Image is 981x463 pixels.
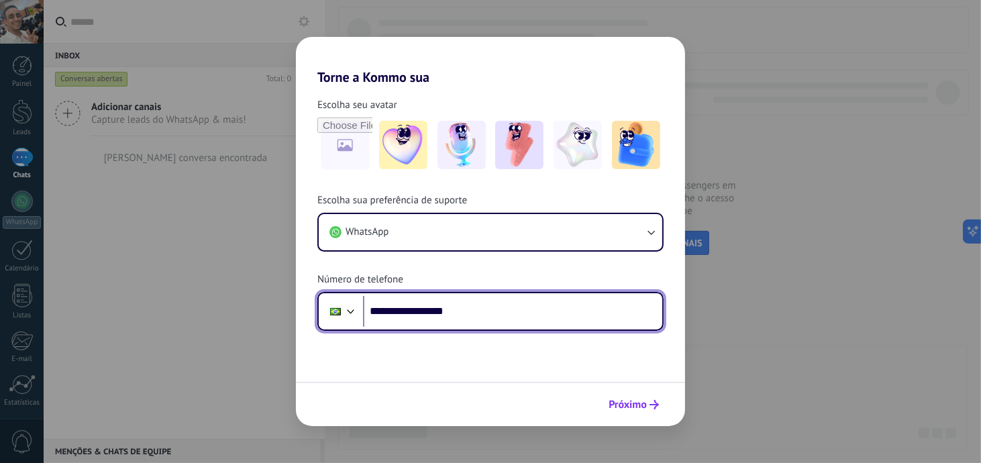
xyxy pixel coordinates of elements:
div: Brazil: + 55 [323,297,348,325]
span: Número de telefone [317,273,403,287]
img: -5.jpeg [612,121,660,169]
span: Escolha sua preferência de suporte [317,194,467,207]
img: -4.jpeg [554,121,602,169]
span: Próximo [609,400,647,409]
span: WhatsApp [346,225,389,239]
button: WhatsApp [319,214,662,250]
img: -3.jpeg [495,121,544,169]
span: Escolha seu avatar [317,99,397,112]
img: -2.jpeg [437,121,486,169]
img: -1.jpeg [379,121,427,169]
h2: Torne a Kommo sua [296,37,685,85]
button: Próximo [603,393,665,416]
